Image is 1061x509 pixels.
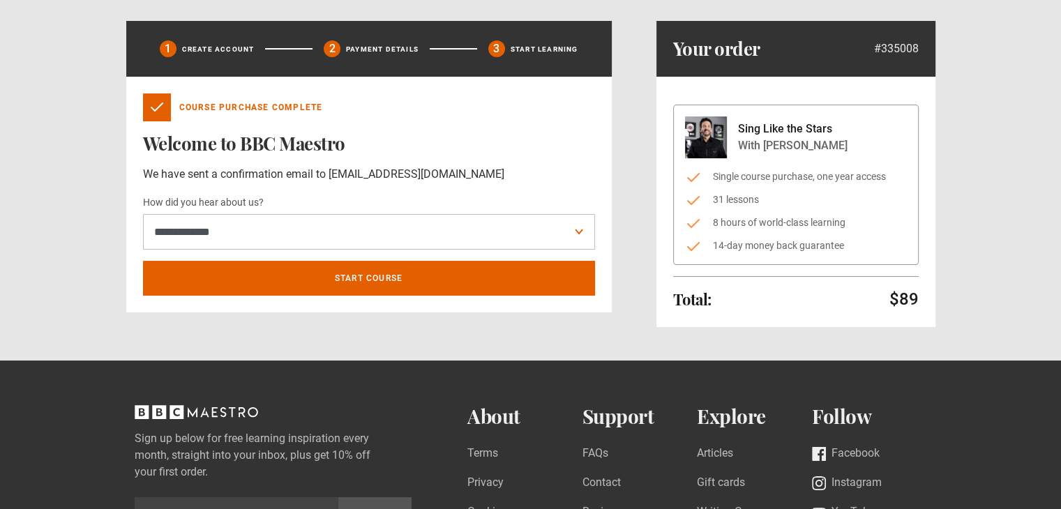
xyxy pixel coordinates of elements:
[135,405,258,419] svg: BBC Maestro, back to top
[467,474,504,493] a: Privacy
[511,44,578,54] p: Start learning
[182,44,255,54] p: Create Account
[582,474,621,493] a: Contact
[812,445,880,464] a: Facebook
[685,238,907,253] li: 14-day money back guarantee
[874,40,919,57] p: #335008
[673,291,712,307] h2: Total:
[143,166,595,183] p: We have sent a confirmation email to [EMAIL_ADDRESS][DOMAIN_NAME]
[135,430,412,480] label: Sign up below for free learning inspiration every month, straight into your inbox, plus get 10% o...
[697,474,745,493] a: Gift cards
[135,410,258,423] a: BBC Maestro, back to top
[346,44,419,54] p: Payment details
[160,40,176,57] div: 1
[324,40,340,57] div: 2
[143,261,595,296] a: Start course
[685,215,907,230] li: 8 hours of world-class learning
[582,405,698,428] h2: Support
[889,288,919,310] p: $89
[673,38,760,60] h1: Your order
[467,405,582,428] h2: About
[812,474,882,493] a: Instagram
[179,101,323,114] p: Course Purchase Complete
[685,192,907,207] li: 31 lessons
[738,121,848,137] p: Sing Like the Stars
[467,445,498,464] a: Terms
[697,445,733,464] a: Articles
[143,132,595,155] h1: Welcome to BBC Maestro
[685,169,907,184] li: Single course purchase, one year access
[488,40,505,57] div: 3
[582,445,608,464] a: FAQs
[738,137,848,154] p: With [PERSON_NAME]
[143,195,264,211] label: How did you hear about us?
[697,405,812,428] h2: Explore
[812,405,927,428] h2: Follow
